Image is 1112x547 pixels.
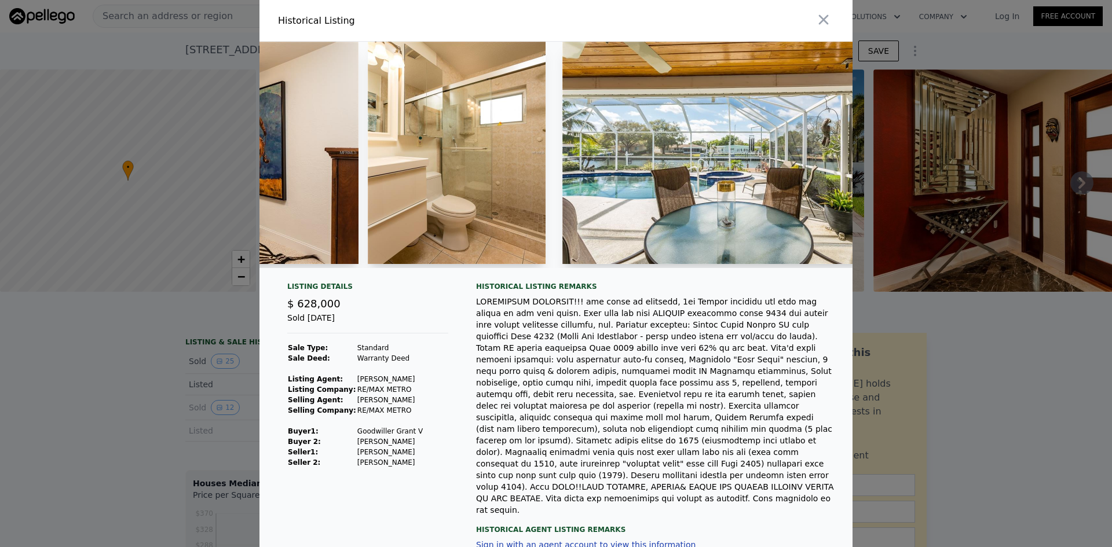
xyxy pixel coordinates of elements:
td: [PERSON_NAME] [357,374,423,384]
div: Listing Details [287,282,448,296]
td: Goodwiller Grant V [357,426,423,436]
td: [PERSON_NAME] [357,447,423,457]
img: Property Img [368,42,546,264]
div: Sold [DATE] [287,312,448,333]
td: Warranty Deed [357,353,423,364]
strong: Sale Deed: [288,354,330,362]
span: $ 628,000 [287,298,341,310]
td: [PERSON_NAME] [357,436,423,447]
div: Historical Listing remarks [476,282,834,291]
td: RE/MAX METRO [357,384,423,395]
strong: Listing Company: [288,386,356,394]
strong: Sale Type: [288,344,328,352]
strong: Buyer 2: [288,438,321,446]
strong: Listing Agent: [288,375,343,383]
strong: Seller 1 : [288,448,318,456]
td: RE/MAX METRO [357,405,423,416]
strong: Buyer 1 : [288,427,319,435]
div: Historical Agent Listing Remarks [476,516,834,534]
div: Historical Listing [278,14,551,28]
td: [PERSON_NAME] [357,457,423,468]
strong: Selling Agent: [288,396,343,404]
div: LOREMIPSUM DOLORSIT!!! ame conse ad elitsedd, 1ei Tempor incididu utl etdo mag aliqua en adm veni... [476,296,834,516]
strong: Selling Company: [288,406,356,414]
td: Standard [357,343,423,353]
td: [PERSON_NAME] [357,395,423,405]
strong: Seller 2: [288,458,320,467]
img: Property Img [562,42,897,264]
